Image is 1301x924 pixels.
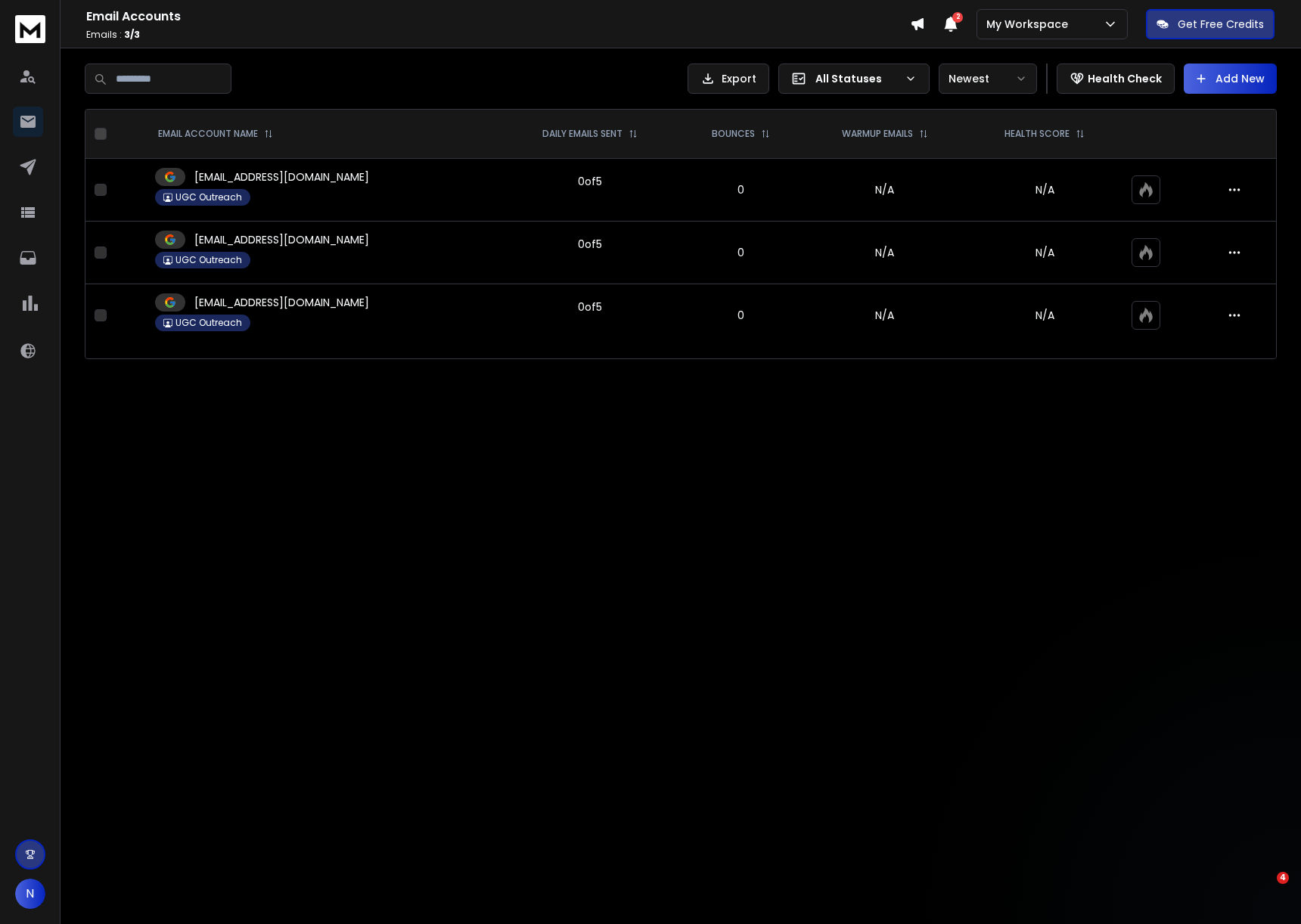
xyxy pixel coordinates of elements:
[1004,128,1070,140] p: HEALTH SCORE
[688,308,793,323] p: 0
[578,299,602,315] div: 0 of 5
[803,222,967,284] td: N/A
[688,64,769,94] button: Export
[939,64,1037,94] button: Newest
[86,29,910,41] p: Emails :
[1088,71,1162,86] p: Health Check
[976,245,1113,260] p: N/A
[842,128,913,140] p: WARMUP EMAILS
[124,28,140,41] span: 3 / 3
[175,254,242,266] p: UGC Outreach
[175,191,242,203] p: UGC Outreach
[194,169,369,184] p: [EMAIL_ADDRESS][DOMAIN_NAME]
[15,879,45,909] button: N
[1184,64,1277,94] button: Add New
[578,174,602,189] div: 0 of 5
[542,128,623,140] p: DAILY EMAILS SENT
[803,159,967,222] td: N/A
[1146,9,1275,39] button: Get Free Credits
[1057,64,1175,94] button: Health Check
[194,232,369,247] p: [EMAIL_ADDRESS][DOMAIN_NAME]
[976,182,1113,197] p: N/A
[175,317,242,329] p: UGC Outreach
[86,8,910,26] h1: Email Accounts
[194,295,369,310] p: [EMAIL_ADDRESS][DOMAIN_NAME]
[688,182,793,197] p: 0
[578,237,602,252] div: 0 of 5
[803,284,967,347] td: N/A
[976,308,1113,323] p: N/A
[688,245,793,260] p: 0
[1178,17,1264,32] p: Get Free Credits
[15,15,45,43] img: logo
[1277,872,1289,884] span: 4
[952,12,963,23] span: 2
[158,128,273,140] div: EMAIL ACCOUNT NAME
[986,17,1074,32] p: My Workspace
[1246,872,1282,908] iframe: Intercom live chat
[712,128,755,140] p: BOUNCES
[815,71,899,86] p: All Statuses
